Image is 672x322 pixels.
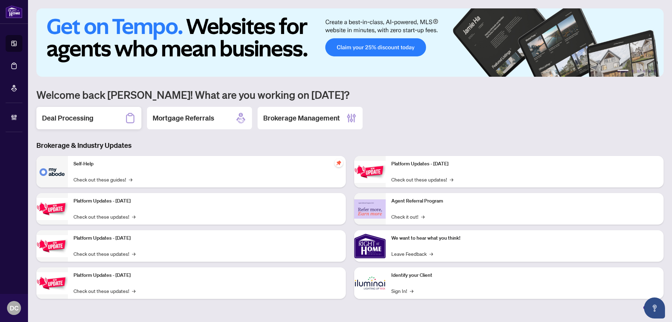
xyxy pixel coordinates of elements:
[42,113,93,123] h2: Deal Processing
[354,230,386,262] img: We want to hear what you think!
[421,213,425,220] span: →
[391,272,658,279] p: Identify your Client
[73,234,340,242] p: Platform Updates - [DATE]
[391,287,413,295] a: Sign In!→
[153,113,214,123] h2: Mortgage Referrals
[73,287,135,295] a: Check out these updates!→
[10,303,19,313] span: DC
[36,198,68,220] img: Platform Updates - September 16, 2025
[36,235,68,257] img: Platform Updates - July 21, 2025
[391,234,658,242] p: We want to hear what you think!
[637,70,640,73] button: 3
[648,70,651,73] button: 5
[132,287,135,295] span: →
[410,287,413,295] span: →
[335,159,343,167] span: pushpin
[73,250,135,258] a: Check out these updates!→
[617,70,629,73] button: 1
[391,197,658,205] p: Agent Referral Program
[391,176,453,183] a: Check out these updates!→
[73,176,132,183] a: Check out these guides!→
[654,70,657,73] button: 6
[643,70,645,73] button: 4
[36,8,664,77] img: Slide 0
[73,197,340,205] p: Platform Updates - [DATE]
[73,272,340,279] p: Platform Updates - [DATE]
[450,176,453,183] span: →
[391,160,658,168] p: Platform Updates - [DATE]
[36,141,664,150] h3: Brokerage & Industry Updates
[631,70,634,73] button: 2
[391,213,425,220] a: Check it out!→
[73,213,135,220] a: Check out these updates!→
[129,176,132,183] span: →
[36,156,68,187] img: Self-Help
[132,250,135,258] span: →
[354,199,386,219] img: Agent Referral Program
[391,250,433,258] a: Leave Feedback→
[73,160,340,168] p: Self-Help
[132,213,135,220] span: →
[644,297,665,318] button: Open asap
[36,88,664,101] h1: Welcome back [PERSON_NAME]! What are you working on [DATE]?
[429,250,433,258] span: →
[6,5,22,18] img: logo
[36,272,68,294] img: Platform Updates - July 8, 2025
[263,113,340,123] h2: Brokerage Management
[354,161,386,183] img: Platform Updates - June 23, 2025
[354,267,386,299] img: Identify your Client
